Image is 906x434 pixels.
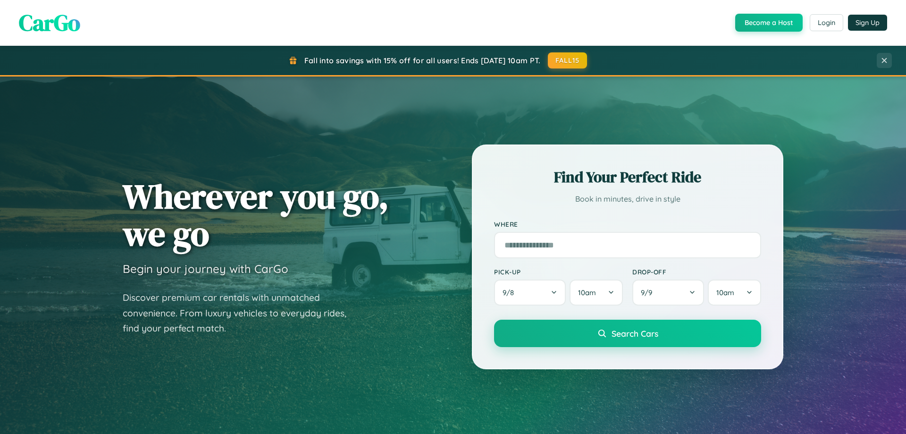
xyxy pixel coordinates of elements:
[123,178,389,252] h1: Wherever you go, we go
[716,288,734,297] span: 10am
[641,288,657,297] span: 9 / 9
[632,280,704,306] button: 9/9
[123,290,359,336] p: Discover premium car rentals with unmatched convenience. From luxury vehicles to everyday rides, ...
[848,15,887,31] button: Sign Up
[612,328,658,339] span: Search Cars
[632,268,761,276] label: Drop-off
[503,288,519,297] span: 9 / 8
[494,268,623,276] label: Pick-up
[708,280,761,306] button: 10am
[494,320,761,347] button: Search Cars
[19,7,80,38] span: CarGo
[810,14,843,31] button: Login
[548,52,587,68] button: FALL15
[494,167,761,187] h2: Find Your Perfect Ride
[570,280,623,306] button: 10am
[494,280,566,306] button: 9/8
[123,262,288,276] h3: Begin your journey with CarGo
[304,56,541,65] span: Fall into savings with 15% off for all users! Ends [DATE] 10am PT.
[578,288,596,297] span: 10am
[494,192,761,206] p: Book in minutes, drive in style
[735,14,803,32] button: Become a Host
[494,220,761,228] label: Where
